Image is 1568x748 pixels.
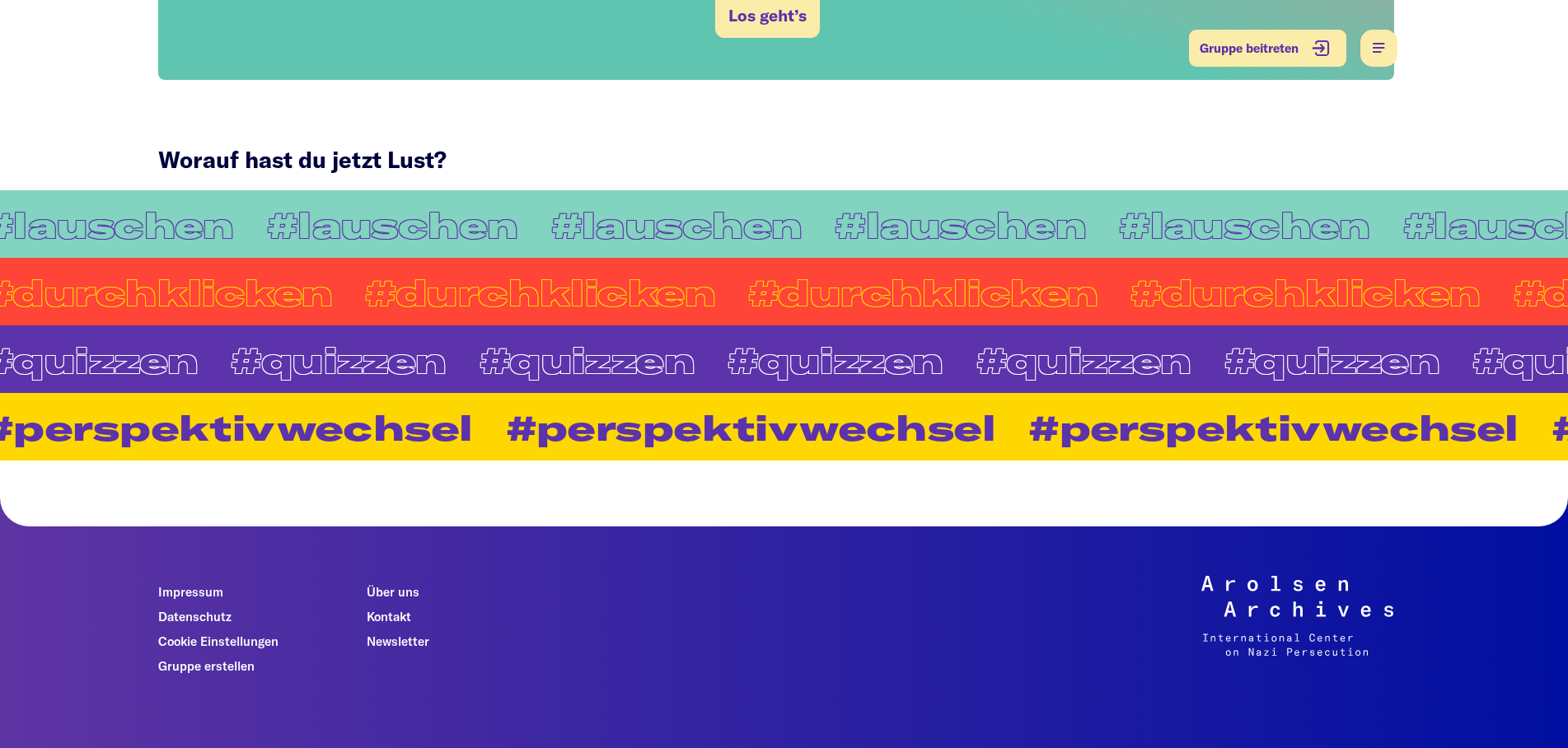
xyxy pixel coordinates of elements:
a: Newsletter [367,633,429,648]
a: #durchklicken [733,274,1115,309]
a: #lauschen [251,207,536,241]
a: Über uns [367,584,419,599]
a: #lauschen [819,207,1103,241]
h5: Worauf hast du jetzt Lust? [158,146,1411,174]
a: #quizzen [464,342,712,376]
a: #Perspektivwechsel [490,409,1013,444]
span: Los geht’s [728,6,807,24]
a: #Perspektivwechsel [1013,409,1536,444]
a: #durchklicken [349,274,732,309]
a: #quizzen [1209,342,1457,376]
a: Impressum [158,584,223,599]
img: Logo [1201,576,1393,657]
a: Datenschutz [158,609,232,624]
a: #lauschen [536,207,820,241]
a: Cookie Einstellungen [158,633,278,648]
a: #quizzen [961,342,1209,376]
a: #quizzen [215,342,463,376]
a: Kontakt [367,609,411,624]
a: Gruppe erstellen [158,658,255,673]
a: #durchklicken [1115,274,1497,309]
a: #lauschen [1103,207,1388,241]
a: #quizzen [712,342,960,376]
